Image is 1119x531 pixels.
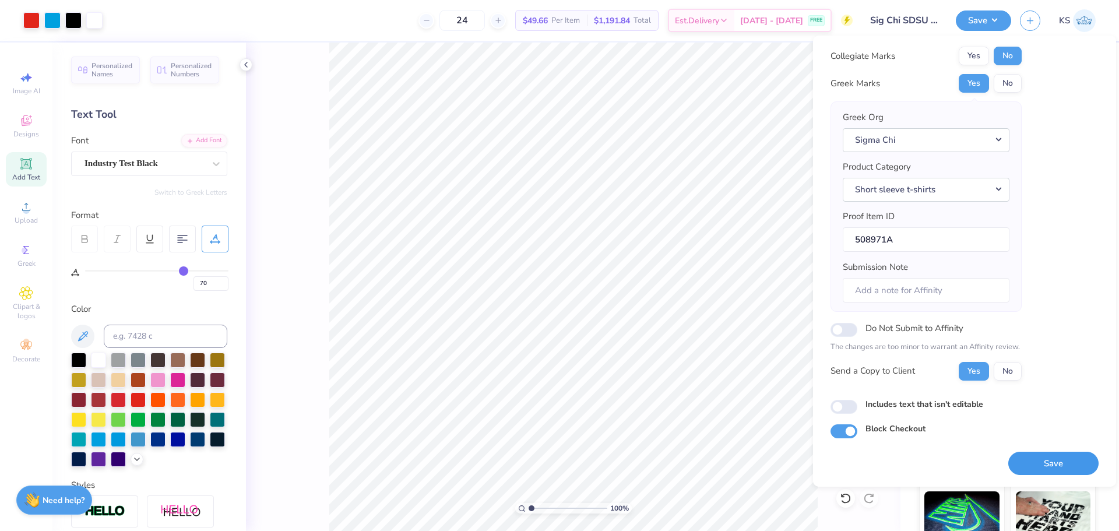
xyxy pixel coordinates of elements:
[15,216,38,225] span: Upload
[843,261,908,274] label: Submission Note
[17,259,36,268] span: Greek
[154,188,227,197] button: Switch to Greek Letters
[831,364,915,378] div: Send a Copy to Client
[843,128,1009,152] button: Sigma Chi
[956,10,1011,31] button: Save
[1059,9,1096,32] a: KS
[171,62,212,78] span: Personalized Numbers
[861,9,947,32] input: Untitled Design
[85,505,125,518] img: Stroke
[959,47,989,65] button: Yes
[959,74,989,93] button: Yes
[181,134,227,147] div: Add Font
[1073,9,1096,32] img: Kath Sales
[71,479,227,492] div: Styles
[994,362,1022,381] button: No
[959,362,989,381] button: Yes
[6,302,47,321] span: Clipart & logos
[994,47,1022,65] button: No
[43,495,85,506] strong: Need help?
[71,209,228,222] div: Format
[831,342,1022,353] p: The changes are too minor to warrant an Affinity review.
[740,15,803,27] span: [DATE] - [DATE]
[71,134,89,147] label: Font
[13,129,39,139] span: Designs
[71,303,227,316] div: Color
[551,15,580,27] span: Per Item
[1008,452,1099,476] button: Save
[104,325,227,348] input: e.g. 7428 c
[843,111,884,124] label: Greek Org
[675,15,719,27] span: Est. Delivery
[439,10,485,31] input: – –
[523,15,548,27] span: $49.66
[865,321,963,336] label: Do Not Submit to Affinity
[843,278,1009,303] input: Add a note for Affinity
[994,74,1022,93] button: No
[831,77,880,90] div: Greek Marks
[1059,14,1070,27] span: KS
[843,160,911,174] label: Product Category
[12,354,40,364] span: Decorate
[610,503,629,514] span: 100 %
[160,504,201,519] img: Shadow
[71,107,227,122] div: Text Tool
[12,173,40,182] span: Add Text
[13,86,40,96] span: Image AI
[810,16,822,24] span: FREE
[843,178,1009,202] button: Short sleeve t-shirts
[634,15,651,27] span: Total
[865,398,983,410] label: Includes text that isn't editable
[865,423,926,435] label: Block Checkout
[831,50,895,63] div: Collegiate Marks
[843,210,895,223] label: Proof Item ID
[92,62,133,78] span: Personalized Names
[594,15,630,27] span: $1,191.84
